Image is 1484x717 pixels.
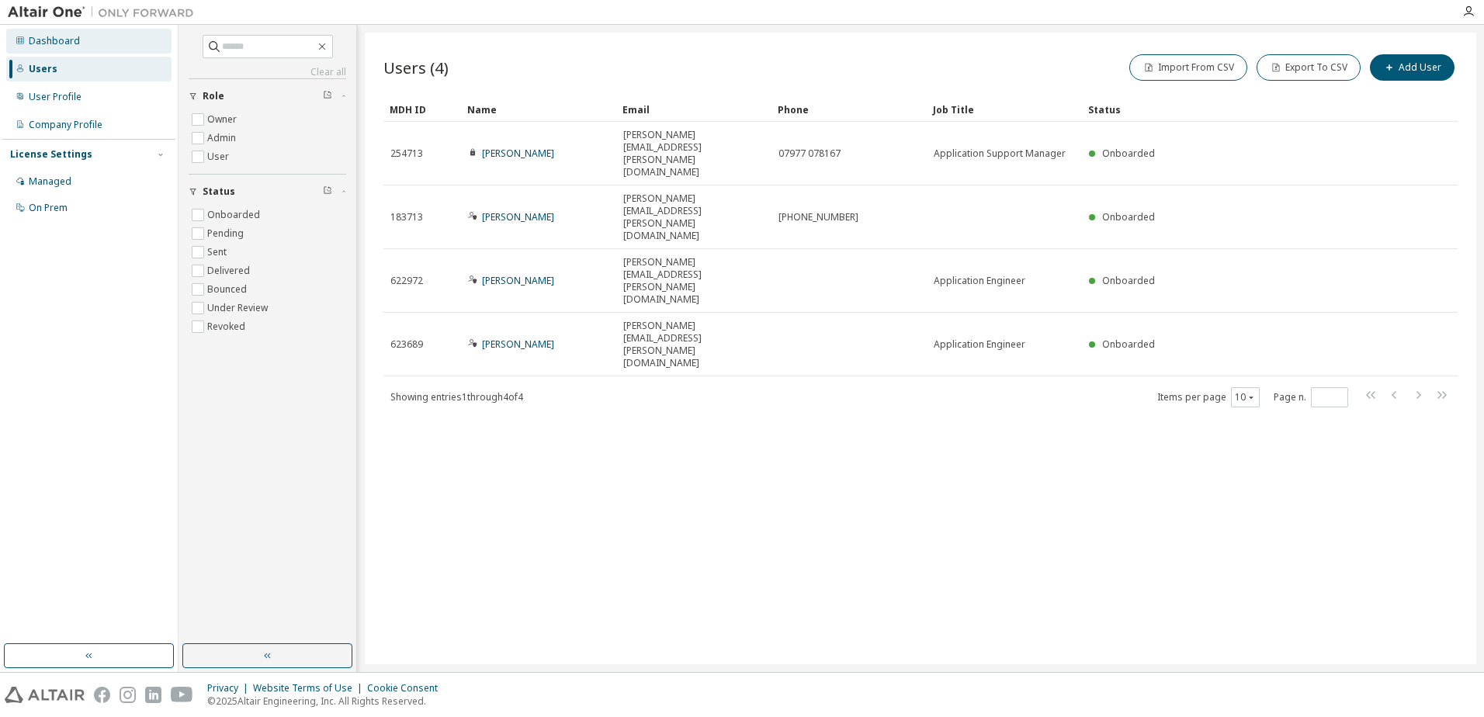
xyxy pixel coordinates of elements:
[623,129,765,178] span: [PERSON_NAME][EMAIL_ADDRESS][PERSON_NAME][DOMAIN_NAME]
[934,338,1025,351] span: Application Engineer
[482,210,554,223] a: [PERSON_NAME]
[1157,387,1260,407] span: Items per page
[390,147,423,160] span: 254713
[189,79,346,113] button: Role
[934,147,1066,160] span: Application Support Manager
[778,97,921,122] div: Phone
[390,390,523,404] span: Showing entries 1 through 4 of 4
[390,338,423,351] span: 623689
[383,57,449,78] span: Users (4)
[189,175,346,209] button: Status
[203,90,224,102] span: Role
[933,97,1076,122] div: Job Title
[29,35,80,47] div: Dashboard
[778,147,841,160] span: 07977 078167
[94,687,110,703] img: facebook.svg
[120,687,136,703] img: instagram.svg
[622,97,765,122] div: Email
[1102,210,1155,223] span: Onboarded
[1102,147,1155,160] span: Onboarded
[29,202,68,214] div: On Prem
[207,206,263,224] label: Onboarded
[8,5,202,20] img: Altair One
[207,317,248,336] label: Revoked
[171,687,193,703] img: youtube.svg
[207,694,447,708] p: © 2025 Altair Engineering, Inc. All Rights Reserved.
[207,129,239,147] label: Admin
[1088,97,1377,122] div: Status
[1257,54,1361,81] button: Export To CSV
[29,119,102,131] div: Company Profile
[189,66,346,78] a: Clear all
[623,192,765,242] span: [PERSON_NAME][EMAIL_ADDRESS][PERSON_NAME][DOMAIN_NAME]
[207,243,230,262] label: Sent
[207,280,250,299] label: Bounced
[207,262,253,280] label: Delivered
[1274,387,1348,407] span: Page n.
[390,97,455,122] div: MDH ID
[207,224,247,243] label: Pending
[623,320,765,369] span: [PERSON_NAME][EMAIL_ADDRESS][PERSON_NAME][DOMAIN_NAME]
[390,275,423,287] span: 622972
[323,90,332,102] span: Clear filter
[145,687,161,703] img: linkedin.svg
[482,338,554,351] a: [PERSON_NAME]
[203,185,235,198] span: Status
[1129,54,1247,81] button: Import From CSV
[1235,391,1256,404] button: 10
[482,147,554,160] a: [PERSON_NAME]
[29,63,57,75] div: Users
[1102,274,1155,287] span: Onboarded
[934,275,1025,287] span: Application Engineer
[207,110,240,129] label: Owner
[207,682,253,694] div: Privacy
[10,148,92,161] div: License Settings
[29,175,71,188] div: Managed
[1370,54,1455,81] button: Add User
[253,682,367,694] div: Website Terms of Use
[29,91,81,103] div: User Profile
[482,274,554,287] a: [PERSON_NAME]
[5,687,85,703] img: altair_logo.svg
[467,97,610,122] div: Name
[623,256,765,306] span: [PERSON_NAME][EMAIL_ADDRESS][PERSON_NAME][DOMAIN_NAME]
[778,211,858,223] span: [PHONE_NUMBER]
[1102,338,1155,351] span: Onboarded
[207,147,232,166] label: User
[367,682,447,694] div: Cookie Consent
[323,185,332,198] span: Clear filter
[390,211,423,223] span: 183713
[207,299,271,317] label: Under Review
